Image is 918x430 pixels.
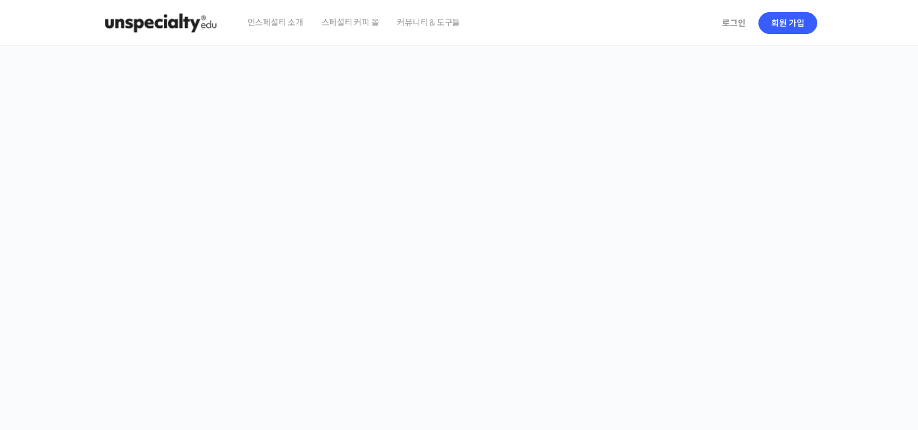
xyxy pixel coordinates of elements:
[715,9,753,37] a: 로그인
[12,186,906,247] p: [PERSON_NAME]을 다하는 당신을 위해, 최고와 함께 만든 커피 클래스
[758,12,817,34] a: 회원 가입
[12,253,906,270] p: 시간과 장소에 구애받지 않고, 검증된 커리큘럼으로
